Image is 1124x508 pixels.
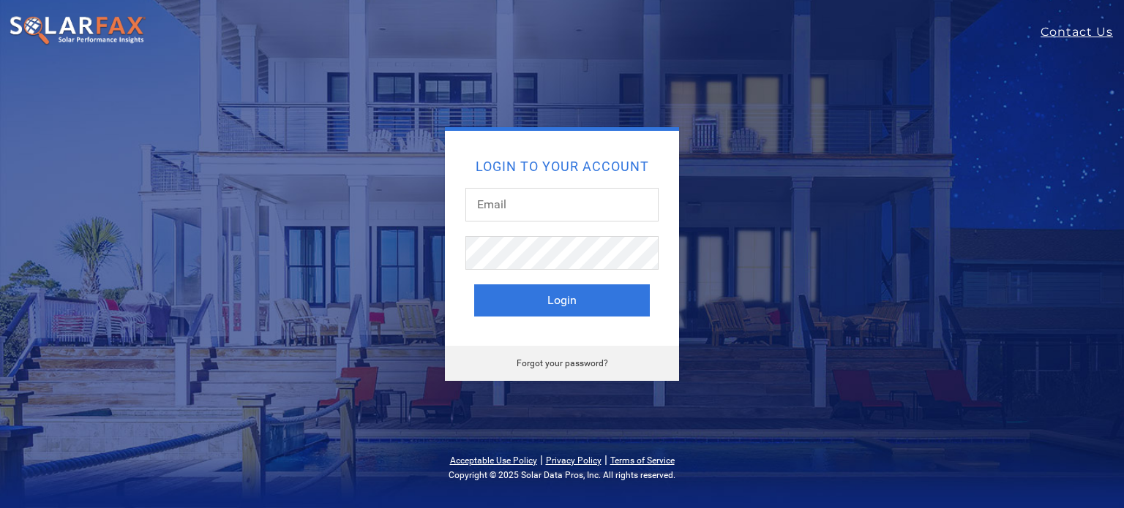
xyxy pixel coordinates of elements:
[517,358,608,368] a: Forgot your password?
[474,284,650,316] button: Login
[540,452,543,466] span: |
[546,455,602,466] a: Privacy Policy
[450,455,537,466] a: Acceptable Use Policy
[474,160,650,173] h2: Login to your account
[604,452,607,466] span: |
[9,15,146,46] img: SolarFax
[465,188,659,221] input: Email
[1041,23,1124,41] a: Contact Us
[610,455,675,466] a: Terms of Service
